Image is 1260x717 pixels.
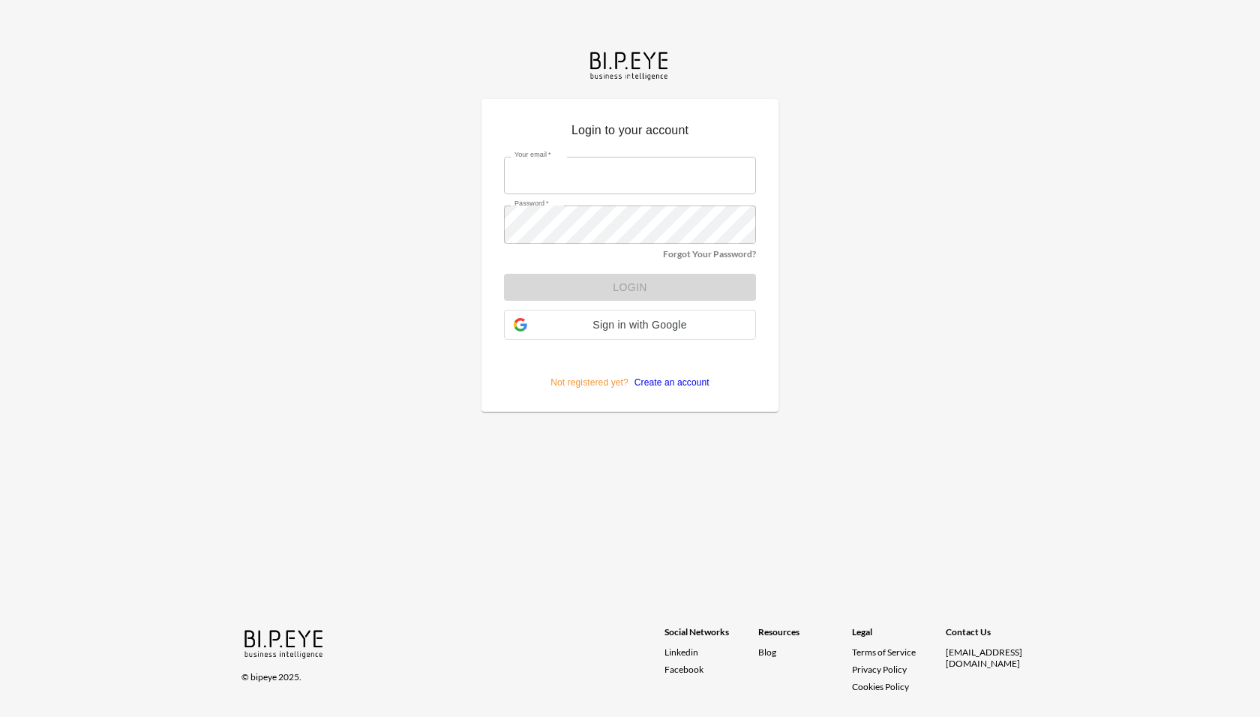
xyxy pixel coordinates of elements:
[533,319,746,331] span: Sign in with Google
[946,646,1039,669] div: [EMAIL_ADDRESS][DOMAIN_NAME]
[241,662,643,682] div: © bipeye 2025.
[514,199,549,208] label: Password
[241,626,328,660] img: bipeye-logo
[852,664,907,675] a: Privacy Policy
[664,646,758,658] a: Linkedin
[587,48,673,82] img: bipeye-logo
[504,310,756,340] div: Sign in with Google
[664,664,703,675] span: Facebook
[664,646,698,658] span: Linkedin
[664,626,758,646] div: Social Networks
[852,646,940,658] a: Terms of Service
[758,626,852,646] div: Resources
[946,626,1039,646] div: Contact Us
[852,681,909,692] a: Cookies Policy
[504,121,756,145] p: Login to your account
[514,150,551,160] label: Your email
[628,377,709,388] a: Create an account
[852,626,946,646] div: Legal
[664,664,758,675] a: Facebook
[663,248,756,259] a: Forgot Your Password?
[504,352,756,389] p: Not registered yet?
[758,646,776,658] a: Blog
